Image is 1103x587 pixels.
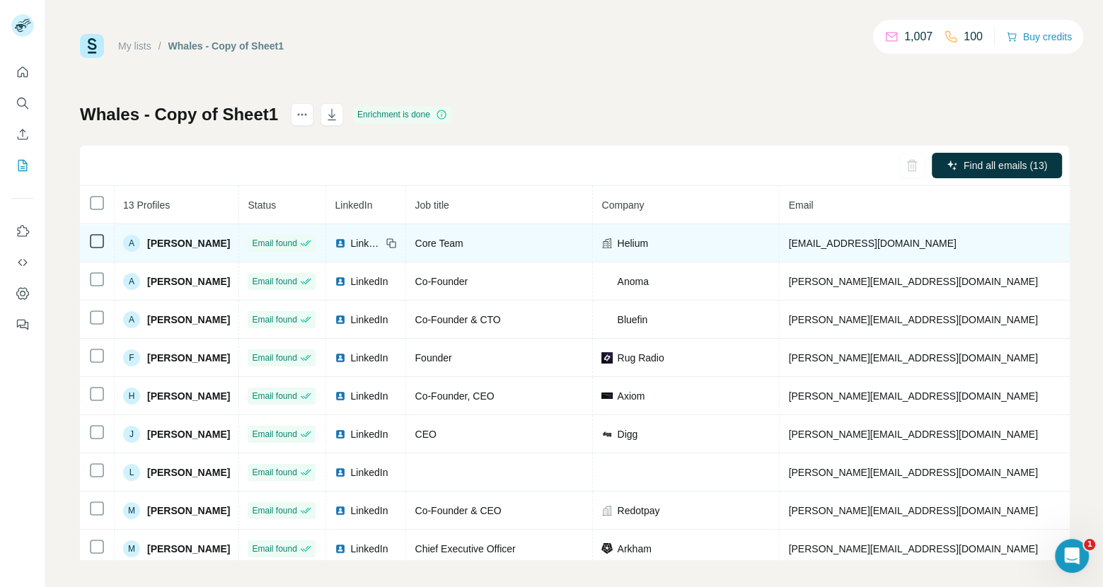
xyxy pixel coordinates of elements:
a: My lists [118,40,151,52]
span: Founder [415,352,451,364]
span: [PERSON_NAME][EMAIL_ADDRESS][DOMAIN_NAME] [788,543,1037,554]
span: Arkham [617,542,651,556]
span: Core Team [415,238,463,249]
div: A [123,235,140,252]
span: Anoma [617,274,648,289]
img: LinkedIn logo [335,276,346,287]
span: LinkedIn [350,313,388,327]
span: 13 Profiles [123,199,170,211]
span: Job title [415,199,449,211]
span: [PERSON_NAME] [147,465,230,480]
span: Helium [617,236,648,250]
img: LinkedIn logo [335,390,346,402]
button: Enrich CSV [11,122,34,147]
div: H [123,388,140,405]
span: Bluefin [617,313,647,327]
button: Search [11,91,34,116]
img: company-logo [601,278,613,284]
span: Digg [617,427,637,441]
span: LinkedIn [350,274,388,289]
img: LinkedIn logo [335,505,346,516]
div: Whales - Copy of Sheet1 [168,39,284,53]
span: Axiom [617,389,645,403]
span: Email found [252,351,296,364]
img: Surfe Logo [80,34,104,58]
img: LinkedIn logo [335,543,346,554]
img: LinkedIn logo [335,467,346,478]
span: [PERSON_NAME][EMAIL_ADDRESS][DOMAIN_NAME] [788,467,1037,478]
div: Enrichment is done [353,106,451,123]
span: Email found [252,466,296,479]
div: A [123,273,140,290]
span: Co-Founder [415,276,468,287]
button: Buy credits [1006,27,1072,47]
span: LinkedIn [335,199,372,211]
span: Email found [252,390,296,402]
button: Use Surfe on LinkedIn [11,219,34,244]
img: company-logo [601,543,613,554]
button: Feedback [11,312,34,337]
span: Email [788,199,813,211]
div: L [123,464,140,481]
span: [PERSON_NAME][EMAIL_ADDRESS][DOMAIN_NAME] [788,390,1037,402]
button: Dashboard [11,281,34,306]
span: LinkedIn [350,504,388,518]
img: company-logo [601,429,613,440]
span: [PERSON_NAME][EMAIL_ADDRESS][DOMAIN_NAME] [788,276,1037,287]
span: [PERSON_NAME] [147,236,230,250]
span: Co-Founder & CEO [415,505,501,516]
div: A [123,311,140,328]
span: [PERSON_NAME][EMAIL_ADDRESS][DOMAIN_NAME] [788,352,1037,364]
span: Email found [252,237,296,250]
img: Avatar [11,14,34,37]
img: LinkedIn logo [335,238,346,249]
span: 1 [1084,539,1095,550]
span: [PERSON_NAME] [147,389,230,403]
span: Find all emails (13) [964,158,1047,173]
span: Rug Radio [617,351,664,365]
span: [PERSON_NAME][EMAIL_ADDRESS][DOMAIN_NAME] [788,505,1037,516]
span: Co-Founder, CEO [415,390,494,402]
p: 1,007 [904,28,932,45]
span: CEO [415,429,436,440]
span: Chief Executive Officer [415,543,515,554]
span: Redotpay [617,504,659,518]
span: Company [601,199,644,211]
span: Co-Founder & CTO [415,314,500,325]
div: F [123,349,140,366]
span: [PERSON_NAME] [147,542,230,556]
img: LinkedIn logo [335,314,346,325]
span: Email found [252,542,296,555]
span: LinkedIn [350,236,381,250]
button: Use Surfe API [11,250,34,275]
span: Email found [252,504,296,517]
h1: Whales - Copy of Sheet1 [80,103,278,126]
button: Find all emails (13) [932,153,1062,178]
button: My lists [11,153,34,178]
span: Email found [252,275,296,288]
span: [PERSON_NAME][EMAIL_ADDRESS][DOMAIN_NAME] [788,314,1037,325]
img: company-logo [601,352,613,364]
img: company-logo [601,314,613,325]
div: M [123,502,140,519]
span: LinkedIn [350,427,388,441]
span: [EMAIL_ADDRESS][DOMAIN_NAME] [788,238,956,249]
span: [PERSON_NAME] [147,427,230,441]
div: M [123,540,140,557]
span: Email found [252,428,296,441]
span: Status [248,199,276,211]
span: [PERSON_NAME] [147,351,230,365]
span: LinkedIn [350,465,388,480]
div: J [123,426,140,443]
p: 100 [964,28,983,45]
li: / [158,39,161,53]
span: LinkedIn [350,389,388,403]
img: LinkedIn logo [335,429,346,440]
button: actions [291,103,313,126]
span: Email found [252,313,296,326]
span: [PERSON_NAME] [147,274,230,289]
span: [PERSON_NAME][EMAIL_ADDRESS][DOMAIN_NAME] [788,429,1037,440]
span: [PERSON_NAME] [147,313,230,327]
button: Quick start [11,59,34,85]
span: LinkedIn [350,351,388,365]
